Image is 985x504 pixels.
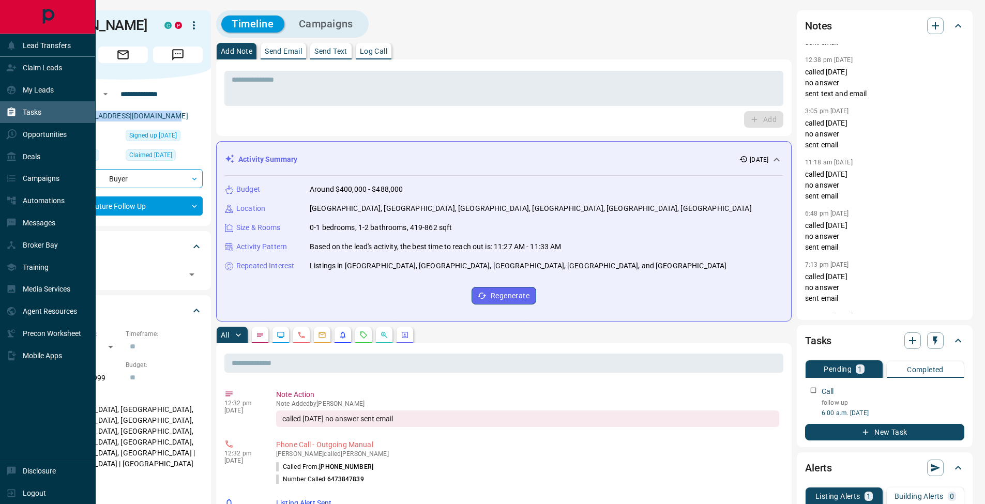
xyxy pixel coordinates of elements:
button: Timeline [221,16,284,33]
span: Signed up [DATE] [129,130,177,141]
p: Add Note [221,48,252,55]
p: Listings in [GEOGRAPHIC_DATA], [GEOGRAPHIC_DATA], [GEOGRAPHIC_DATA], [GEOGRAPHIC_DATA], and [GEOG... [310,261,726,271]
p: called [DATE] no answer sent email [805,220,964,253]
p: [PERSON_NAME] called [PERSON_NAME] [276,450,779,457]
span: 6473847839 [327,476,364,483]
svg: Opportunities [380,331,388,339]
button: New Task [805,424,964,440]
p: 7:13 pm [DATE] [805,261,849,268]
h2: Alerts [805,460,832,476]
p: 11:18 am [DATE] [805,159,853,166]
p: Pending [824,365,852,373]
p: Note Action [276,389,779,400]
p: Completed [907,366,944,373]
p: Around $400,000 - $488,000 [310,184,403,195]
svg: Listing Alerts [339,331,347,339]
p: Size & Rooms [236,222,281,233]
svg: Agent Actions [401,331,409,339]
p: Listing Alerts [815,493,860,500]
p: Building Alerts [895,493,944,500]
div: Tasks [805,328,964,353]
p: Budget [236,184,260,195]
p: [DATE] [224,457,261,464]
div: called [DATE] no answer sent email [276,410,779,427]
p: 1 [858,365,862,373]
span: [PHONE_NUMBER] [319,463,373,470]
p: 12:38 pm [DATE] [805,56,853,64]
p: 10:33 am [DATE] [805,312,853,319]
p: [DATE] [750,155,768,164]
a: [EMAIL_ADDRESS][DOMAIN_NAME] [71,112,188,120]
span: Claimed [DATE] [129,150,172,160]
button: Open [99,88,112,100]
p: Call [822,386,834,397]
p: Activity Pattern [236,241,287,252]
span: Message [153,47,203,63]
svg: Requests [359,331,368,339]
p: Send Text [314,48,347,55]
p: Areas Searched: [43,392,203,401]
p: Send Email [265,48,302,55]
p: follow up [822,398,964,407]
p: 0 [950,493,954,500]
p: called [DATE] no answer sent email [805,271,964,304]
div: Future Follow Up [43,196,203,216]
p: Repeated Interest [236,261,294,271]
p: [GEOGRAPHIC_DATA], [GEOGRAPHIC_DATA], [GEOGRAPHIC_DATA], [GEOGRAPHIC_DATA], [GEOGRAPHIC_DATA], [G... [310,203,752,214]
p: 3:05 pm [DATE] [805,108,849,115]
p: Timeframe: [126,329,203,339]
p: Location [236,203,265,214]
svg: Calls [297,331,306,339]
p: 12:32 pm [224,450,261,457]
div: Tue Feb 04 2025 [126,149,203,164]
button: Campaigns [289,16,363,33]
p: 0-1 bedrooms, 1-2 bathrooms, 419-862 sqft [310,222,452,233]
p: 6:00 a.m. [DATE] [822,408,964,418]
p: Based on the lead's activity, the best time to reach out is: 11:27 AM - 11:33 AM [310,241,562,252]
p: Called From: [276,462,373,471]
span: Email [98,47,148,63]
p: All [221,331,229,339]
h1: [PERSON_NAME] [43,17,149,34]
p: called [DATE] no answer sent text and email [805,67,964,99]
p: 12:32 pm [224,400,261,407]
div: condos.ca [164,22,172,29]
p: Activity Summary [238,154,297,165]
svg: Lead Browsing Activity [277,331,285,339]
button: Regenerate [472,287,536,304]
p: Number Called: [276,475,364,484]
button: Open [185,267,199,282]
svg: Notes [256,331,264,339]
h2: Tasks [805,332,831,349]
p: Budget: [126,360,203,370]
div: Tags [43,234,203,259]
p: called [DATE] no answer sent email [805,169,964,202]
div: Sat Jan 25 2025 [126,130,203,144]
div: Notes [805,13,964,38]
svg: Emails [318,331,326,339]
div: property.ca [175,22,182,29]
p: 6:48 pm [DATE] [805,210,849,217]
p: [GEOGRAPHIC_DATA], [GEOGRAPHIC_DATA], [GEOGRAPHIC_DATA], [GEOGRAPHIC_DATA], [GEOGRAPHIC_DATA], [G... [43,401,203,483]
p: 1 [867,493,871,500]
div: Activity Summary[DATE] [225,150,783,169]
p: called [DATE] no answer sent email [805,118,964,150]
p: [DATE] [224,407,261,414]
p: Log Call [360,48,387,55]
div: Buyer [43,169,203,188]
div: Alerts [805,455,964,480]
p: Phone Call - Outgoing Manual [276,439,779,450]
div: Criteria [43,298,203,323]
p: Motivation: [43,488,203,498]
h2: Notes [805,18,832,34]
p: Note Added by [PERSON_NAME] [276,400,779,407]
